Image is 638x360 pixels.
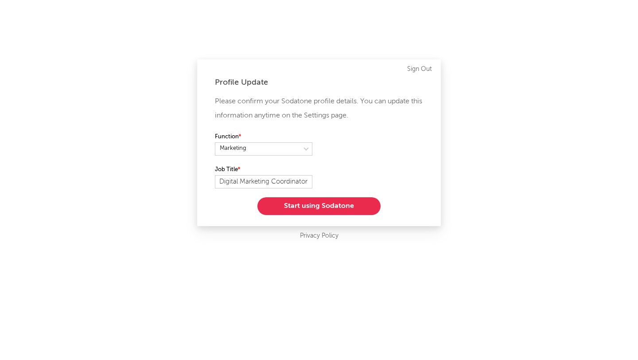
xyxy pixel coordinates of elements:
[215,164,312,175] label: Job Title
[257,197,381,215] button: Start using Sodatone
[215,77,423,88] div: Profile Update
[215,94,423,123] p: Please confirm your Sodatone profile details. You can update this information anytime on the Sett...
[407,64,432,74] a: Sign Out
[215,132,312,142] label: Function
[300,231,338,242] a: Privacy Policy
